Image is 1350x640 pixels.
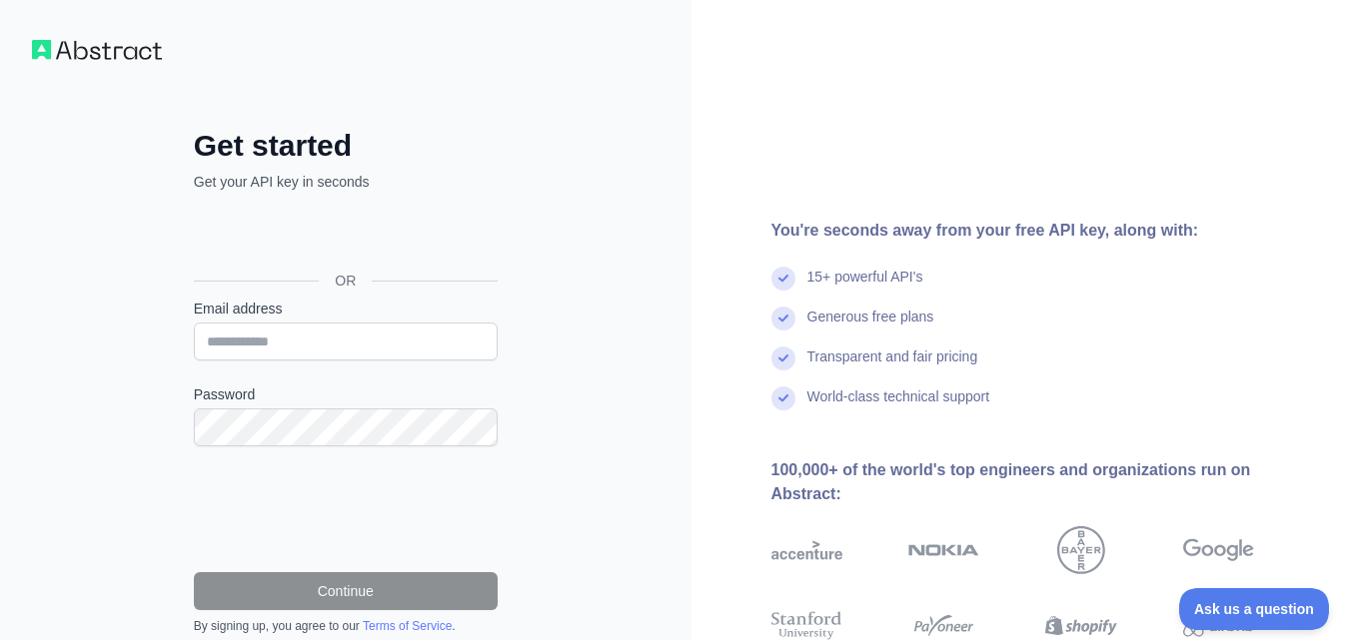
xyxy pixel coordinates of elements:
iframe: reCAPTCHA [194,470,498,548]
img: check mark [771,307,795,330]
label: Password [194,384,498,404]
div: Transparent and fair pricing [807,346,978,386]
img: bayer [1057,526,1105,574]
div: Generous free plans [807,307,934,346]
a: Terms of Service [363,619,452,633]
button: Continue [194,572,498,610]
h2: Get started [194,128,498,164]
p: Get your API key in seconds [194,172,498,192]
div: World-class technical support [807,386,990,426]
img: check mark [771,346,795,370]
img: check mark [771,386,795,410]
span: OR [319,271,372,291]
div: You're seconds away from your free API key, along with: [771,219,1319,243]
iframe: زر تسجيل الدخول باستخدام حساب Google [184,214,504,258]
img: accenture [771,526,842,574]
img: nokia [908,526,979,574]
img: google [1183,526,1254,574]
div: By signing up, you agree to our . [194,618,498,634]
label: Email address [194,299,498,319]
div: 15+ powerful API's [807,267,923,307]
iframe: Toggle Customer Support [1179,588,1330,630]
img: Workflow [32,40,162,60]
img: check mark [771,267,795,291]
div: 100,000+ of the world's top engineers and organizations run on Abstract: [771,458,1319,506]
